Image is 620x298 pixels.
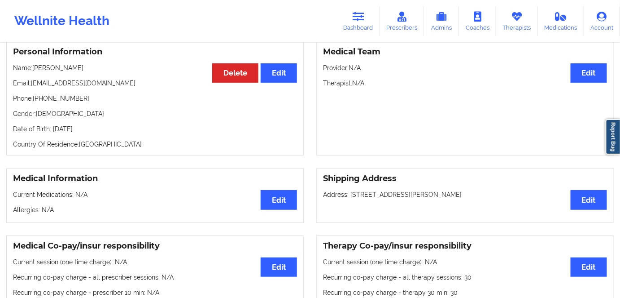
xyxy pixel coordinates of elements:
p: Phone: [PHONE_NUMBER] [13,94,297,103]
p: Recurring co-pay charge - all therapy sessions : 30 [323,273,607,282]
button: Edit [571,190,607,209]
h3: Medical Information [13,173,297,184]
a: Admins [424,6,459,36]
button: Edit [571,258,607,277]
p: Recurring co-pay charge - therapy 30 min : 30 [323,288,607,297]
h3: Therapy Co-pay/insur responsibility [323,241,607,251]
a: Coaches [459,6,496,36]
button: Edit [261,190,297,209]
p: Allergies: N/A [13,205,297,214]
p: Date of Birth: [DATE] [13,125,297,133]
p: Name: [PERSON_NAME] [13,63,297,72]
p: Current session (one time charge): N/A [323,258,607,267]
p: Gender: [DEMOGRAPHIC_DATA] [13,109,297,118]
p: Country Of Residence: [GEOGRAPHIC_DATA] [13,140,297,149]
h3: Shipping Address [323,173,607,184]
p: Therapist: N/A [323,79,607,88]
p: Recurring co-pay charge - all prescriber sessions : N/A [13,273,297,282]
h3: Personal Information [13,47,297,57]
p: Current session (one time charge): N/A [13,258,297,267]
h3: Medical Team [323,47,607,57]
a: Report Bug [606,119,620,155]
button: Edit [261,63,297,83]
a: Therapists [496,6,538,36]
button: Edit [261,258,297,277]
p: Current Medications: N/A [13,190,297,199]
h3: Medical Co-pay/insur responsibility [13,241,297,251]
button: Delete [212,63,258,83]
a: Medications [538,6,584,36]
p: Provider: N/A [323,63,607,72]
p: Email: [EMAIL_ADDRESS][DOMAIN_NAME] [13,79,297,88]
a: Prescribers [380,6,424,36]
p: Address: [STREET_ADDRESS][PERSON_NAME] [323,190,607,199]
p: Recurring co-pay charge - prescriber 10 min : N/A [13,288,297,297]
a: Dashboard [337,6,380,36]
button: Edit [571,63,607,83]
a: Account [584,6,620,36]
